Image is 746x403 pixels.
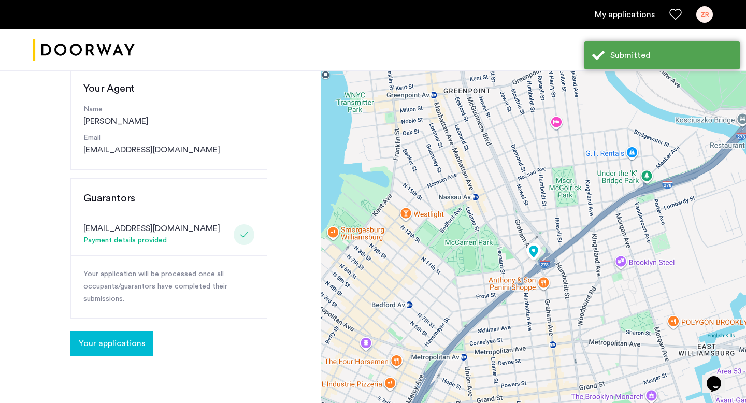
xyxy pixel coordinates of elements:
a: [EMAIL_ADDRESS][DOMAIN_NAME] [83,143,220,156]
p: Name [83,104,254,115]
div: Submitted [610,49,732,62]
h3: Your Agent [83,81,254,96]
img: logo [33,31,135,69]
a: Cazamio logo [33,31,135,69]
p: Your application will be processed once all occupants/guarantors have completed their submissions. [83,268,254,306]
a: Favorites [669,8,682,21]
button: button [70,331,153,356]
h3: Guarantors [83,191,254,206]
iframe: chat widget [702,362,736,393]
a: My application [595,8,655,21]
div: [EMAIL_ADDRESS][DOMAIN_NAME] [83,222,220,235]
div: Payment details provided [83,235,220,247]
div: [PERSON_NAME] [83,104,254,127]
div: ZR [696,6,713,23]
span: Your applications [79,337,145,350]
cazamio-button: Go to application [70,339,153,348]
p: Email [83,133,254,143]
